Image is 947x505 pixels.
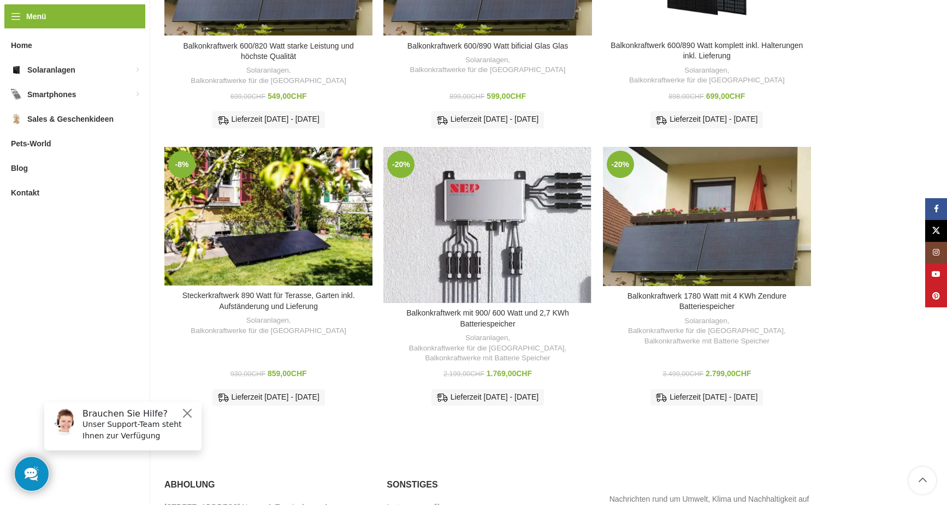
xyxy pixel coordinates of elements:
[27,60,75,80] span: Solaranlagen
[27,109,114,129] span: Sales & Geschenkideen
[925,198,947,220] a: Facebook Social Link
[662,370,703,378] bdi: 3.499,00
[11,183,39,203] span: Kontakt
[471,93,485,100] span: CHF
[465,333,508,343] a: Solaranlagen
[925,220,947,242] a: X Social Link
[11,35,32,55] span: Home
[431,111,544,128] div: Lieferzeit [DATE] - [DATE]
[387,479,593,491] h5: Sonstiges
[925,242,947,264] a: Instagram Social Link
[650,111,763,128] div: Lieferzeit [DATE] - [DATE]
[164,147,372,286] a: Steckerkraftwerk 890 Watt für Terasse, Garten inkl. Aufständerung und Lieferung
[470,370,484,378] span: CHF
[11,114,22,124] img: Sales & Geschenkideen
[145,14,158,27] button: Close
[925,286,947,307] a: Pinterest Social Link
[212,389,325,406] div: Lieferzeit [DATE] - [DATE]
[268,369,307,378] bdi: 859,00
[11,134,51,153] span: Pets-World
[650,389,763,406] div: Lieferzeit [DATE] - [DATE]
[246,66,289,76] a: Solaranlagen
[431,389,544,406] div: Lieferzeit [DATE] - [DATE]
[443,370,484,378] bdi: 2.199,00
[168,151,196,178] span: -8%
[684,66,727,76] a: Solaranlagen
[487,369,532,378] bdi: 1.769,00
[706,92,745,100] bdi: 699,00
[628,326,784,336] a: Balkonkraftwerke für die [GEOGRAPHIC_DATA]
[389,333,586,364] div: , ,
[389,55,586,75] div: ,
[611,41,803,61] a: Balkonkraftwerk 600/890 Watt komplett inkl. Halterungen inkl. Lieferung
[684,316,727,326] a: Solaranlagen
[191,76,346,86] a: Balkonkraftwerke für die [GEOGRAPHIC_DATA]
[603,147,811,286] a: Balkonkraftwerk 1780 Watt mit 4 KWh Zendure Batteriespeicher
[608,66,806,86] div: ,
[230,93,265,100] bdi: 699,00
[26,10,46,22] span: Menü
[246,316,289,326] a: Solaranlagen
[251,370,265,378] span: CHF
[668,93,703,100] bdi: 898,00
[425,353,550,364] a: Balkonkraftwerke mit Batterie Speicher
[406,308,569,328] a: Balkonkraftwerk mit 900/ 600 Watt und 2,7 KWh Batteriespeicher
[383,147,591,303] a: Balkonkraftwerk mit 900/ 600 Watt und 2,7 KWh Batteriespeicher
[449,93,484,100] bdi: 899,00
[11,158,28,178] span: Blog
[410,65,566,75] a: Balkonkraftwerke für die [GEOGRAPHIC_DATA]
[47,15,159,26] h6: Brauchen Sie Hilfe?
[251,93,265,100] span: CHF
[47,26,159,49] p: Unser Support-Team steht Ihnen zur Verfügung
[170,66,367,86] div: ,
[608,316,806,347] div: , ,
[629,75,785,86] a: Balkonkraftwerke für die [GEOGRAPHIC_DATA]
[510,92,526,100] span: CHF
[706,369,751,378] bdi: 2.799,00
[516,369,532,378] span: CHF
[268,92,307,100] bdi: 549,00
[387,151,415,178] span: -20%
[170,316,367,336] div: ,
[407,41,568,50] a: Balkonkraftwerk 600/890 Watt bificial Glas Glas
[690,93,704,100] span: CHF
[487,92,526,100] bdi: 599,00
[11,64,22,75] img: Solaranlagen
[212,111,325,128] div: Lieferzeit [DATE] - [DATE]
[628,292,786,311] a: Balkonkraftwerk 1780 Watt mit 4 KWh Zendure Batteriespeicher
[925,264,947,286] a: YouTube Social Link
[607,151,634,178] span: -20%
[736,369,751,378] span: CHF
[182,291,355,311] a: Steckerkraftwerk 890 Watt für Terasse, Garten inkl. Aufständerung und Lieferung
[909,467,936,494] a: Scroll to top button
[409,343,565,354] a: Balkonkraftwerke für die [GEOGRAPHIC_DATA]
[291,92,307,100] span: CHF
[291,369,307,378] span: CHF
[27,85,76,104] span: Smartphones
[644,336,770,347] a: Balkonkraftwerke mit Batterie Speicher
[15,15,43,43] img: Customer service
[465,55,508,66] a: Solaranlagen
[230,370,265,378] bdi: 930,00
[184,41,354,61] a: Balkonkraftwerk 600/820 Watt starke Leistung und höchste Qualität
[730,92,745,100] span: CHF
[689,370,703,378] span: CHF
[11,89,22,100] img: Smartphones
[164,479,370,491] h5: Abholung
[191,326,346,336] a: Balkonkraftwerke für die [GEOGRAPHIC_DATA]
